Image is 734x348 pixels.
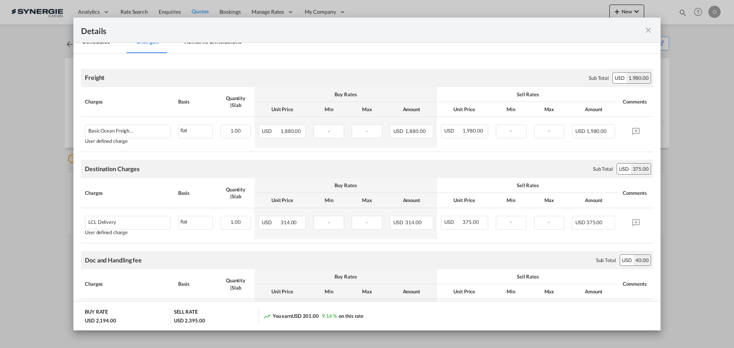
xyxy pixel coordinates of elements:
[127,32,167,53] md-tab-item: Charges
[575,128,585,134] span: USD
[441,182,615,189] div: Sell Rates
[619,269,653,299] th: Comments
[596,257,616,264] div: Sub Total
[617,163,631,174] div: USD
[262,219,279,225] span: USD
[510,128,512,134] span: -
[85,73,104,82] div: Freight
[255,193,310,208] th: Unit Price
[231,219,241,225] span: 1.00
[262,128,279,134] span: USD
[348,193,386,208] th: Max
[613,73,627,83] div: USD
[631,163,651,174] div: 375.00
[73,18,661,331] md-dialog: Port of Loading ...
[263,312,364,320] div: You earn on this rate
[258,273,433,280] div: Buy Rates
[393,128,404,134] span: USD
[348,102,386,117] th: Max
[231,128,241,134] span: 1.00
[221,95,251,108] div: Quantity | Slab
[348,284,386,299] th: Max
[437,102,492,117] th: Unit Price
[586,128,607,134] span: 1,980.00
[386,284,437,299] th: Amount
[322,313,337,319] span: 9.16 %
[463,219,479,225] span: 375.00
[619,87,653,117] th: Comments
[366,128,368,134] span: -
[179,216,213,226] div: flat
[644,26,653,35] md-icon: icon-close fg-AAA8AD m-0 cursor
[393,219,404,225] span: USD
[178,98,213,105] div: Basis
[492,284,530,299] th: Min
[258,182,433,189] div: Buy Rates
[366,219,368,225] span: -
[437,193,492,208] th: Unit Price
[310,284,348,299] th: Min
[575,219,585,225] span: USD
[255,284,310,299] th: Unit Price
[88,219,116,225] div: LCL Delivery
[281,219,297,225] span: 314.00
[620,255,634,265] div: USD
[263,312,271,320] md-icon: icon-trending-up
[386,193,437,208] th: Amount
[530,284,568,299] th: Max
[88,128,134,134] div: Basic Ocean Freight + EXW + DTHC
[548,128,550,134] span: -
[178,280,213,287] div: Basis
[530,193,568,208] th: Max
[81,25,596,35] div: Details
[405,128,425,134] span: 1,880.00
[85,317,116,324] div: USD 2,194.00
[463,128,483,134] span: 1,980.00
[255,102,310,117] th: Unit Price
[85,256,142,264] div: Doc and Handling fee
[85,165,140,173] div: Destination Charges
[444,219,462,225] span: USD
[85,230,171,235] div: User defined charge
[619,178,653,208] th: Comments
[568,193,619,208] th: Amount
[444,128,462,134] span: USD
[441,273,615,280] div: Sell Rates
[178,189,213,196] div: Basis
[85,189,171,196] div: Charges
[85,98,171,105] div: Charges
[221,186,251,200] div: Quantity | Slab
[174,308,198,317] div: SELL RATE
[258,91,433,98] div: Buy Rates
[492,193,530,208] th: Min
[310,102,348,117] th: Min
[310,193,348,208] th: Min
[328,219,330,225] span: -
[589,74,609,81] div: Sub Total
[568,284,619,299] th: Amount
[281,128,301,134] span: 1,880.00
[73,32,119,53] md-tab-item: Schedules
[328,128,330,134] span: -
[221,277,251,291] div: Quantity | Slab
[593,165,613,172] div: Sub Total
[386,102,437,117] th: Amount
[175,32,250,53] md-tab-item: Remarks & Inclusions
[73,32,258,53] md-pagination-wrapper: Use the left and right arrow keys to navigate between tabs
[586,219,602,225] span: 375.00
[568,102,619,117] th: Amount
[179,125,213,134] div: flat
[405,219,421,225] span: 314.00
[85,138,171,144] div: User defined charge
[85,308,108,317] div: BUY RATE
[437,284,492,299] th: Unit Price
[174,317,205,324] div: USD 2,395.00
[548,219,550,225] span: -
[530,102,568,117] th: Max
[292,313,319,319] span: USD 201.00
[85,280,171,287] div: Charges
[627,73,651,83] div: 1,980.00
[492,102,530,117] th: Min
[441,91,615,98] div: Sell Rates
[510,219,512,225] span: -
